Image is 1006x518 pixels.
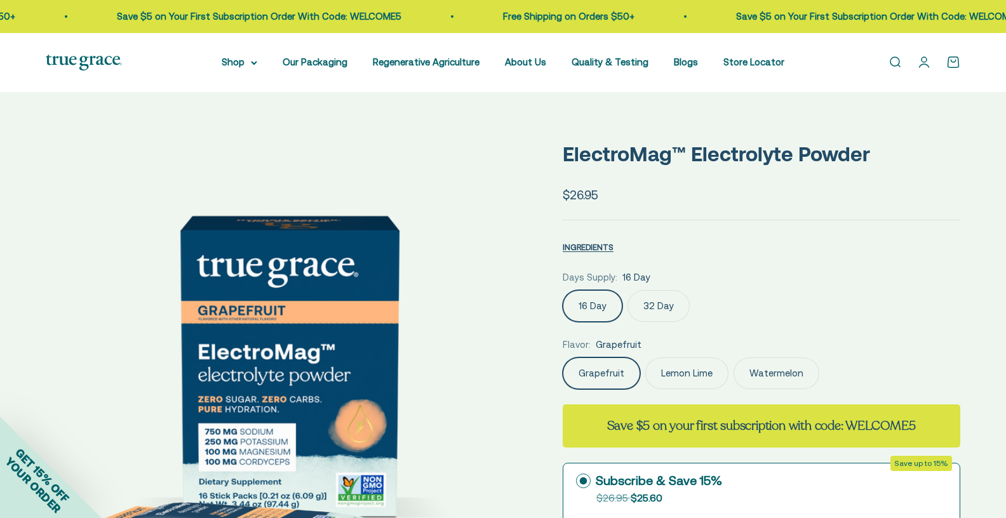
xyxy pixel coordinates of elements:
[607,417,916,434] strong: Save $5 on your first subscription with code: WELCOME5
[563,185,598,204] sale-price: $26.95
[112,9,397,24] p: Save $5 on Your First Subscription Order With Code: WELCOME5
[222,55,257,70] summary: Shop
[283,56,347,67] a: Our Packaging
[505,56,546,67] a: About Us
[563,138,960,170] p: ElectroMag™ Electrolyte Powder
[3,455,64,515] span: YOUR ORDER
[563,239,614,255] button: INGREDIENTS
[13,446,72,505] span: GET 15% OFF
[563,242,614,252] span: INGREDIENTS
[499,11,630,22] a: Free Shipping on Orders $50+
[563,270,617,285] legend: Days Supply:
[572,56,648,67] a: Quality & Testing
[622,270,650,285] span: 16 Day
[723,56,784,67] a: Store Locator
[373,56,480,67] a: Regenerative Agriculture
[596,337,641,352] span: Grapefruit
[563,337,591,352] legend: Flavor:
[674,56,698,67] a: Blogs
